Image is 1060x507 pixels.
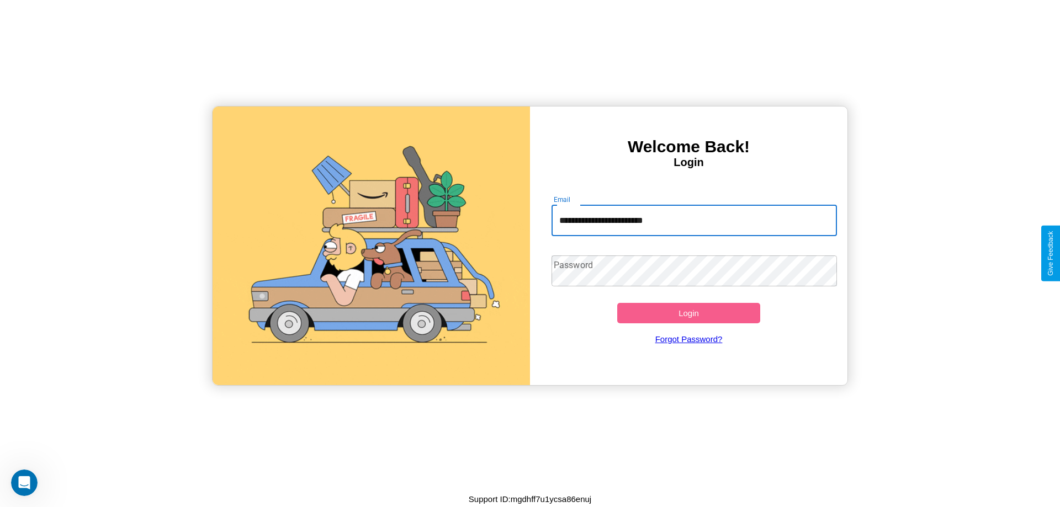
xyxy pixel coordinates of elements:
[530,156,847,169] h4: Login
[11,469,38,496] iframe: Intercom live chat
[1047,231,1054,276] div: Give Feedback
[213,106,530,385] img: gif
[546,323,832,355] a: Forgot Password?
[469,492,591,506] p: Support ID: mgdhff7u1ycsa86enuj
[530,137,847,156] h3: Welcome Back!
[617,303,760,323] button: Login
[554,195,571,204] label: Email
